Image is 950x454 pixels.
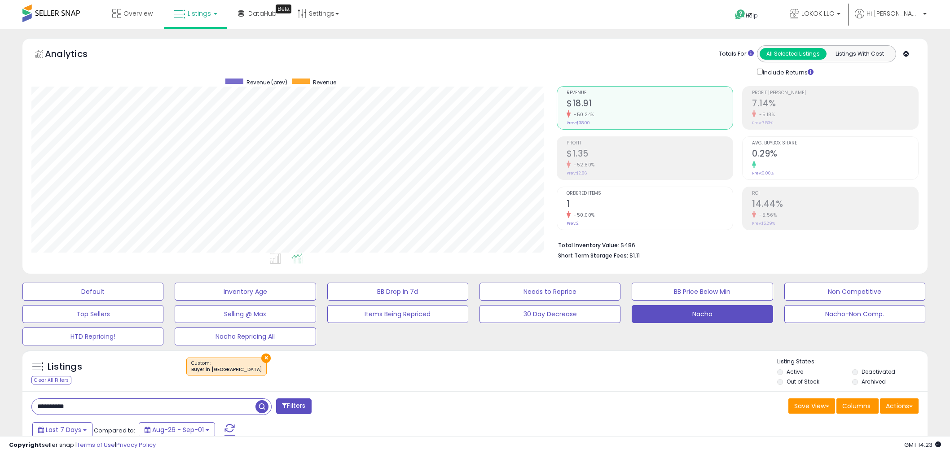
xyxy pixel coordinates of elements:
[862,368,895,375] label: Deactivated
[880,398,919,414] button: Actions
[479,283,620,301] button: Needs to Reprice
[313,79,336,86] span: Revenue
[746,12,758,19] span: Help
[752,91,918,96] span: Profit [PERSON_NAME]
[191,360,262,373] span: Custom:
[48,361,82,373] h5: Listings
[9,441,42,449] strong: Copyright
[756,111,775,118] small: -5.18%
[22,283,163,301] button: Default
[866,9,920,18] span: Hi [PERSON_NAME]
[327,283,468,301] button: BB Drop in 7d
[567,98,733,110] h2: $18.91
[777,358,928,366] p: Listing States:
[9,441,156,450] div: seller snap | |
[123,9,153,18] span: Overview
[567,191,733,196] span: Ordered Items
[567,141,733,146] span: Profit
[571,111,594,118] small: -50.24%
[787,368,803,375] label: Active
[22,327,163,345] button: HTD Repricing!
[752,170,774,176] small: Prev: 0.00%
[558,241,619,249] b: Total Inventory Value:
[756,212,777,218] small: -5.56%
[862,378,886,385] label: Archived
[558,239,912,250] li: $486
[784,305,925,323] button: Nacho-Non Comp.
[836,398,879,414] button: Columns
[246,79,287,86] span: Revenue (prev)
[752,221,775,226] small: Prev: 15.29%
[567,199,733,211] h2: 1
[31,376,71,384] div: Clear All Filters
[752,141,918,146] span: Avg. Buybox Share
[191,367,262,373] div: Buyer in [GEOGRAPHIC_DATA]
[842,402,871,410] span: Columns
[276,398,311,414] button: Filters
[752,120,773,126] small: Prev: 7.53%
[567,221,579,226] small: Prev: 2
[327,305,468,323] button: Items Being Repriced
[248,9,277,18] span: DataHub
[558,252,628,259] b: Short Term Storage Fees:
[784,283,925,301] button: Non Competitive
[752,191,918,196] span: ROI
[629,251,640,260] span: $1.11
[750,67,824,77] div: Include Returns
[94,426,135,435] span: Compared to:
[752,148,918,161] h2: 0.29%
[760,48,827,60] button: All Selected Listings
[826,48,893,60] button: Listings With Cost
[32,422,92,437] button: Last 7 Days
[479,305,620,323] button: 30 Day Decrease
[752,98,918,110] h2: 7.14%
[752,199,918,211] h2: 14.44%
[728,2,775,29] a: Help
[567,148,733,161] h2: $1.35
[788,398,835,414] button: Save View
[45,48,105,62] h5: Analytics
[632,305,773,323] button: Nacho
[175,305,316,323] button: Selling @ Max
[22,305,163,323] button: Top Sellers
[276,4,291,13] div: Tooltip anchor
[188,9,211,18] span: Listings
[734,9,746,20] i: Get Help
[571,212,595,218] small: -50.00%
[46,425,81,434] span: Last 7 Days
[571,162,595,168] small: -52.80%
[175,283,316,301] button: Inventory Age
[152,425,204,434] span: Aug-26 - Sep-01
[567,91,733,96] span: Revenue
[139,422,215,437] button: Aug-26 - Sep-01
[175,327,316,345] button: Nacho Repricing All
[116,441,156,449] a: Privacy Policy
[632,283,773,301] button: BB Price Below Min
[801,9,834,18] span: LOKOK LLC
[77,441,115,449] a: Terms of Use
[855,9,927,29] a: Hi [PERSON_NAME]
[904,441,941,449] span: 2025-09-9 14:23 GMT
[567,170,587,176] small: Prev: $2.86
[567,120,590,126] small: Prev: $38.00
[719,50,754,58] div: Totals For
[261,354,271,363] button: ×
[787,378,819,385] label: Out of Stock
